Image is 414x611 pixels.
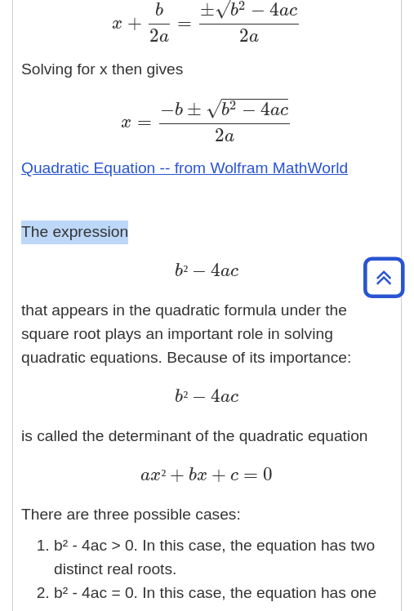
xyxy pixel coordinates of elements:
[183,98,202,120] span: ±
[229,97,236,113] span: 2
[279,2,289,20] span: a
[197,466,207,484] span: x
[21,159,348,176] a: Quadratic Equation -- from Wolfram MathWorld
[256,98,270,120] span: 4
[226,466,238,484] span: c
[149,25,159,47] span: 2
[121,114,131,132] span: x
[238,98,256,120] span: −
[175,101,183,119] span: b
[207,259,220,281] span: 4
[140,466,150,484] span: a
[161,466,166,484] span: ²
[225,127,234,145] span: a
[150,466,161,484] span: x
[215,124,225,146] span: 2
[239,25,249,47] span: 2
[172,11,192,33] span: =
[270,101,280,119] span: a
[160,98,175,120] span: −
[21,503,393,527] p: There are three possible cases:
[289,2,297,20] span: c
[249,28,259,46] span: a
[207,463,226,485] span: +
[54,534,393,582] li: b² - 4ac > 0. In this case, the equation has two distinct real roots.
[155,2,163,20] span: b
[21,221,393,487] p: The expression that appears in the quadratic formula under the square root plays an important rol...
[230,2,238,20] span: b
[175,388,183,406] span: b
[159,28,169,46] span: a
[238,463,258,485] span: =
[183,388,188,405] span: ²
[220,388,230,406] span: a
[230,262,238,280] span: c
[220,262,230,280] span: a
[188,259,207,281] span: −
[206,97,221,119] span: √
[280,101,288,119] span: c
[358,266,410,288] a: Back to Top
[258,463,273,485] span: 0
[183,262,188,279] span: ²
[221,101,229,119] span: b
[166,463,185,485] span: +
[131,110,151,132] span: =
[175,262,183,280] span: b
[207,385,220,407] span: 4
[112,15,122,33] span: x
[188,385,207,407] span: −
[185,466,197,484] span: b
[230,388,238,406] span: c
[122,11,141,33] span: +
